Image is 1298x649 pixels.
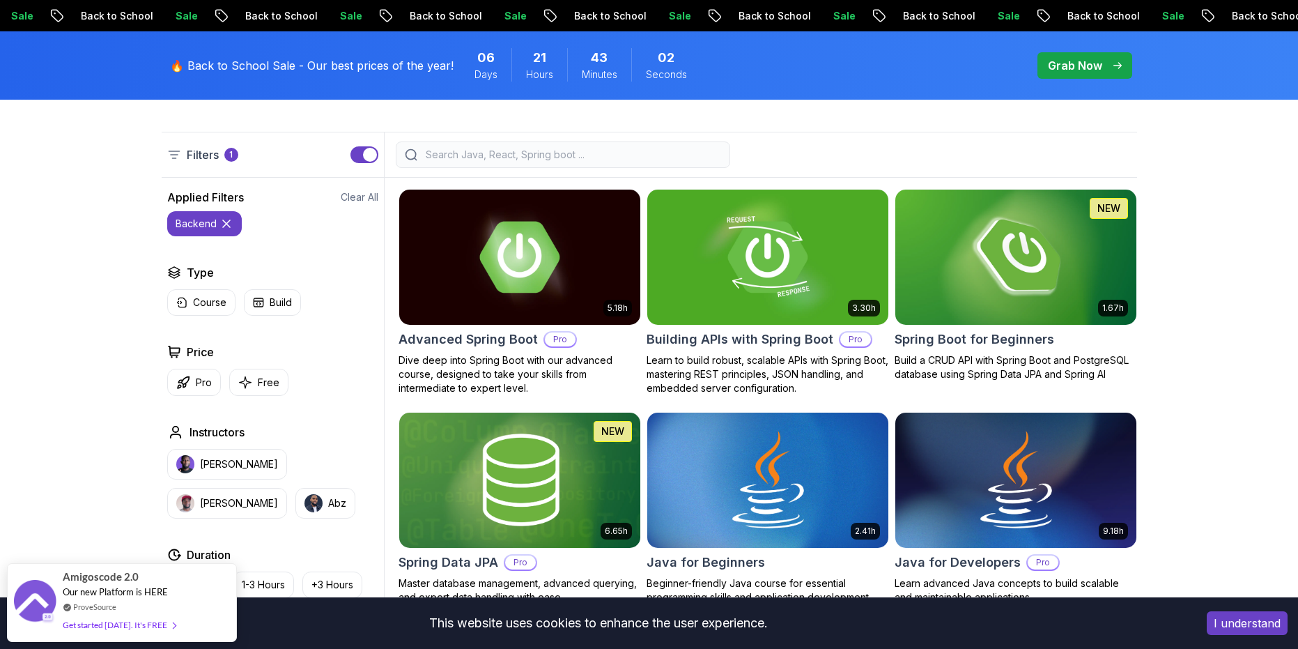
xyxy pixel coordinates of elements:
p: +3 Hours [311,578,353,592]
a: Spring Data JPA card6.65hNEWSpring Data JPAProMaster database management, advanced querying, and ... [399,412,641,604]
p: Back to School [70,9,164,23]
p: 6.65h [605,526,628,537]
h2: Java for Developers [895,553,1021,572]
p: Free [258,376,279,390]
h2: Type [187,264,214,281]
p: 5.18h [608,303,628,314]
img: Building APIs with Spring Boot card [647,190,888,325]
a: Advanced Spring Boot card5.18hAdvanced Spring BootProDive deep into Spring Boot with our advanced... [399,189,641,395]
p: Sale [164,9,209,23]
span: Our new Platform is HERE [63,586,168,597]
p: Sale [987,9,1031,23]
p: Back to School [727,9,822,23]
h2: Building APIs with Spring Boot [647,330,833,349]
p: 🔥 Back to School Sale - Our best prices of the year! [170,57,454,74]
button: 1-3 Hours [233,572,294,598]
button: backend [167,211,242,236]
img: Spring Boot for Beginners card [895,190,1136,325]
p: Grab Now [1048,57,1102,74]
p: 3.30h [852,303,876,314]
p: Sale [1151,9,1196,23]
button: Build [244,289,301,316]
h2: Spring Boot for Beginners [895,330,1054,349]
p: [PERSON_NAME] [200,457,278,471]
img: instructor img [176,494,194,512]
p: 1-3 Hours [242,578,285,592]
h2: Applied Filters [167,189,244,206]
p: Filters [187,146,219,163]
p: Master database management, advanced querying, and expert data handling with ease [399,577,641,604]
span: 21 Hours [533,48,546,68]
img: Spring Data JPA card [399,413,640,548]
span: 2 Seconds [658,48,674,68]
span: Minutes [582,68,617,82]
button: +3 Hours [302,572,362,598]
p: Back to School [399,9,493,23]
p: Dive deep into Spring Boot with our advanced course, designed to take your skills from intermedia... [399,353,641,395]
div: Get started [DATE]. It's FREE [63,617,176,633]
a: Building APIs with Spring Boot card3.30hBuilding APIs with Spring BootProLearn to build robust, s... [647,189,889,395]
a: ProveSource [73,601,116,613]
p: 2.41h [855,526,876,537]
p: Learn advanced Java concepts to build scalable and maintainable applications. [895,577,1137,604]
input: Search Java, React, Spring boot ... [423,148,721,162]
div: This website uses cookies to enhance the user experience. [10,608,1186,639]
button: Accept cookies [1207,611,1288,635]
button: Pro [167,369,221,396]
span: Days [474,68,497,82]
img: Java for Developers card [895,413,1136,548]
p: Pro [196,376,212,390]
p: Back to School [563,9,658,23]
h2: Advanced Spring Boot [399,330,538,349]
p: Pro [1028,556,1058,570]
p: NEW [1097,201,1120,215]
p: 1.67h [1102,303,1124,314]
h2: Instructors [190,424,245,441]
p: Pro [840,333,871,346]
p: Sale [822,9,867,23]
h2: Price [187,344,214,360]
span: 43 Minutes [591,48,608,68]
p: Pro [505,556,536,570]
span: Hours [526,68,553,82]
p: Sale [329,9,373,23]
button: Course [167,289,235,316]
a: Java for Developers card9.18hJava for DevelopersProLearn advanced Java concepts to build scalable... [895,412,1137,604]
img: Advanced Spring Boot card [399,190,640,325]
p: Pro [545,333,575,346]
p: Abz [328,496,346,510]
span: Amigoscode 2.0 [63,569,139,585]
p: Back to School [1056,9,1151,23]
p: 1 [229,149,233,160]
img: instructor img [304,494,323,512]
button: Free [229,369,288,396]
button: instructor img[PERSON_NAME] [167,449,287,480]
button: Clear All [341,190,378,204]
img: instructor img [176,455,194,473]
p: NEW [601,425,624,438]
a: Java for Beginners card2.41hJava for BeginnersBeginner-friendly Java course for essential program... [647,412,889,604]
p: Sale [493,9,538,23]
button: instructor img[PERSON_NAME] [167,488,287,519]
p: backend [176,217,217,231]
p: Build a CRUD API with Spring Boot and PostgreSQL database using Spring Data JPA and Spring AI [895,353,1137,381]
p: 9.18h [1103,526,1124,537]
h2: Spring Data JPA [399,553,498,572]
p: Build [270,296,292,310]
p: Back to School [234,9,329,23]
p: Beginner-friendly Java course for essential programming skills and application development [647,577,889,604]
span: Seconds [646,68,687,82]
p: Back to School [892,9,987,23]
img: provesource social proof notification image [14,580,56,625]
p: Course [193,296,226,310]
img: Java for Beginners card [647,413,888,548]
p: [PERSON_NAME] [200,496,278,510]
span: 6 Days [477,48,495,68]
h2: Duration [187,547,231,563]
button: instructor imgAbz [295,488,355,519]
a: Spring Boot for Beginners card1.67hNEWSpring Boot for BeginnersBuild a CRUD API with Spring Boot ... [895,189,1137,381]
p: Sale [658,9,702,23]
h2: Java for Beginners [647,553,765,572]
p: Learn to build robust, scalable APIs with Spring Boot, mastering REST principles, JSON handling, ... [647,353,889,395]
